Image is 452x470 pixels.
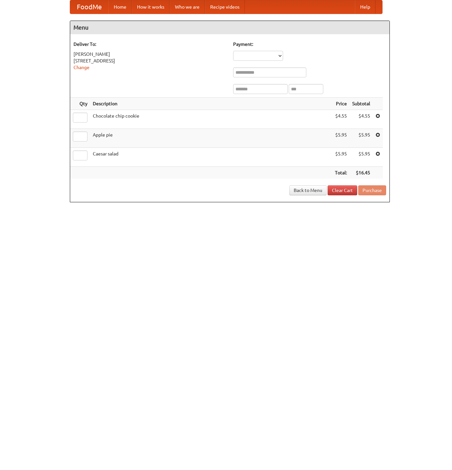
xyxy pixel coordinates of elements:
[350,148,373,167] td: $5.95
[328,185,357,195] a: Clear Cart
[332,148,350,167] td: $5.95
[74,41,226,47] h5: Deliver To:
[350,129,373,148] td: $5.95
[70,98,90,110] th: Qty
[90,148,332,167] td: Caesar salad
[70,21,389,34] h4: Menu
[350,98,373,110] th: Subtotal
[90,98,332,110] th: Description
[332,129,350,148] td: $5.95
[233,41,386,47] h5: Payment:
[332,98,350,110] th: Price
[350,110,373,129] td: $4.55
[90,110,332,129] td: Chocolate chip cookie
[170,0,205,14] a: Who we are
[74,57,226,64] div: [STREET_ADDRESS]
[74,65,89,70] a: Change
[355,0,376,14] a: Help
[332,110,350,129] td: $4.55
[74,51,226,57] div: [PERSON_NAME]
[70,0,108,14] a: FoodMe
[289,185,327,195] a: Back to Menu
[350,167,373,179] th: $16.45
[205,0,245,14] a: Recipe videos
[132,0,170,14] a: How it works
[108,0,132,14] a: Home
[90,129,332,148] td: Apple pie
[332,167,350,179] th: Total:
[358,185,386,195] button: Purchase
